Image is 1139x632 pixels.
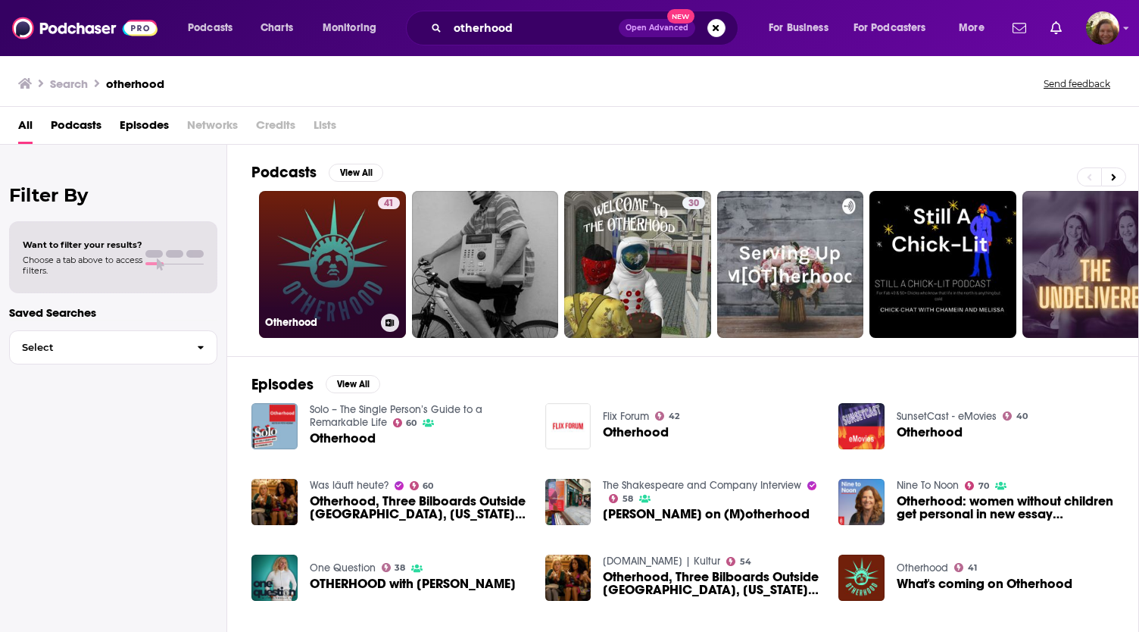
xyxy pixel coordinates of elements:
h3: Otherhood [265,316,375,329]
span: Podcasts [51,113,101,144]
a: detektor.fm | Kultur [603,555,720,568]
button: View All [326,375,380,393]
a: 30 [682,197,705,209]
a: Otherhood, Three Bilboards Outside Ebbing, Missouri, Jane, the Virgin [310,495,527,521]
span: 42 [669,413,679,420]
a: Was läuft heute? [310,479,389,492]
a: Flix Forum [603,410,649,423]
img: Otherhood: women without children get personal in new essay collection [838,479,885,525]
span: 41 [384,196,394,211]
span: Choose a tab above to access filters. [23,255,142,276]
h2: Filter By [9,184,217,206]
a: 60 [410,481,434,490]
button: open menu [844,16,948,40]
img: Pragya Agarwal on (M)otherhood [545,479,591,525]
a: EpisodesView All [251,375,380,394]
button: open menu [177,16,252,40]
a: Otherhood, Three Bilboards Outside Ebbing, Missouri, Jane, the Virgin [545,555,591,601]
span: [PERSON_NAME] on (M)otherhood [603,508,810,521]
h3: Search [50,77,88,91]
a: Pragya Agarwal on (M)otherhood [603,508,810,521]
a: Episodes [120,113,169,144]
a: 70 [965,481,989,490]
img: OTHERHOOD with Bernadette Andrews [251,555,298,601]
span: 70 [978,483,989,490]
img: Otherhood [545,403,591,449]
h3: otherhood [106,77,164,91]
a: 54 [726,557,751,566]
button: View All [329,164,383,182]
span: Select [10,343,185,352]
a: Otherhood [310,432,376,445]
span: 60 [406,420,417,427]
a: 30 [564,191,711,338]
span: 38 [395,565,405,571]
button: open menu [758,16,847,40]
img: Podchaser - Follow, Share and Rate Podcasts [12,14,158,42]
a: Otherhood [603,426,669,439]
span: Monitoring [323,17,376,39]
a: 42 [655,411,679,421]
span: 60 [423,483,433,490]
a: The Shakespeare and Company Interview [603,479,801,492]
span: Podcasts [188,17,232,39]
img: What's coming on Otherhood [838,555,885,601]
a: 58 [609,494,633,503]
p: Saved Searches [9,305,217,320]
a: Charts [251,16,302,40]
span: Lists [314,113,336,144]
span: 40 [1016,413,1028,420]
button: open menu [312,16,396,40]
div: Search podcasts, credits, & more... [420,11,753,45]
span: Charts [261,17,293,39]
a: Otherhood: women without children get personal in new essay collection [897,495,1114,521]
h2: Episodes [251,375,314,394]
span: For Business [769,17,829,39]
span: 54 [740,558,751,565]
a: Nine To Noon [897,479,959,492]
a: What's coming on Otherhood [897,577,1072,590]
span: Networks [187,113,238,144]
a: OTHERHOOD with Bernadette Andrews [310,577,516,590]
a: All [18,113,33,144]
span: Logged in as cborde [1086,11,1119,45]
span: Credits [256,113,295,144]
a: 41Otherhood [259,191,406,338]
a: Show notifications dropdown [1044,15,1068,41]
h2: Podcasts [251,163,317,182]
a: Solo – The Single Person’s Guide to a Remarkable Life [310,403,482,429]
span: Want to filter your results? [23,239,142,250]
button: open menu [948,16,1003,40]
span: More [959,17,985,39]
button: Send feedback [1039,77,1115,90]
a: 38 [382,563,406,572]
a: SunsetCast - eMovies [897,410,997,423]
a: 41 [954,563,977,572]
a: Show notifications dropdown [1006,15,1032,41]
img: Otherhood [838,403,885,449]
span: New [667,9,694,23]
span: For Podcasters [853,17,926,39]
input: Search podcasts, credits, & more... [448,16,619,40]
span: Otherhood, Three Bilboards Outside [GEOGRAPHIC_DATA], [US_STATE], [PERSON_NAME], the Virgin [310,495,527,521]
a: Otherhood [897,426,963,439]
img: Otherhood [251,403,298,449]
button: Open AdvancedNew [619,19,695,37]
a: 41 [378,197,400,209]
span: Otherhood, Three Bilboards Outside [GEOGRAPHIC_DATA], [US_STATE], [PERSON_NAME], the Virgin [603,571,820,596]
button: Select [9,330,217,364]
